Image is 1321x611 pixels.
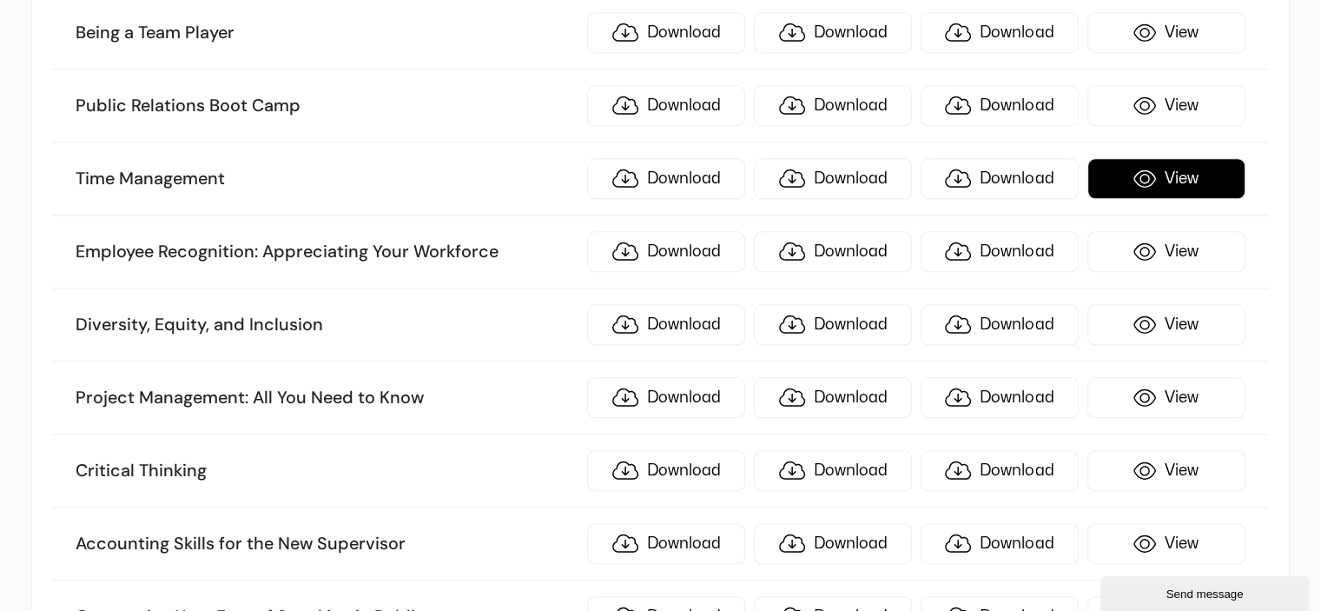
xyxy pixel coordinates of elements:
a: Download [587,523,745,564]
h3: Diversity, Equity, and Inclusion [76,314,578,336]
a: Download [921,12,1079,53]
a: Download [921,304,1079,345]
a: Download [587,377,745,418]
a: View [1087,450,1245,491]
h3: Critical Thinking [76,460,578,482]
a: Download [754,85,912,126]
a: Download [921,158,1079,199]
a: Download [921,377,1079,418]
h3: Public Relations Boot Camp [76,95,578,117]
h3: Being a Team Player [76,22,578,44]
a: View [1087,377,1245,418]
a: Download [587,231,745,272]
a: Download [754,523,912,564]
a: Download [921,231,1079,272]
a: View [1087,304,1245,345]
a: Download [587,450,745,491]
a: Download [754,304,912,345]
a: Download [754,158,912,199]
h3: Employee Recognition: Appreciating Your Workforce [76,241,578,263]
a: Download [921,523,1079,564]
a: Download [754,450,912,491]
a: Download [754,231,912,272]
h3: Time Management [76,168,578,190]
a: Download [587,304,745,345]
a: View [1087,158,1245,199]
h3: Accounting Skills for the New Supervisor [76,533,578,555]
a: Download [587,158,745,199]
a: Download [754,377,912,418]
a: View [1087,523,1245,564]
a: Download [754,12,912,53]
a: View [1087,12,1245,53]
iframe: chat widget [1100,573,1312,611]
a: Download [921,85,1079,126]
a: Download [587,85,745,126]
a: Download [921,450,1079,491]
a: View [1087,231,1245,272]
a: View [1087,85,1245,126]
a: Download [587,12,745,53]
h3: Project Management: All You Need to Know [76,387,578,409]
